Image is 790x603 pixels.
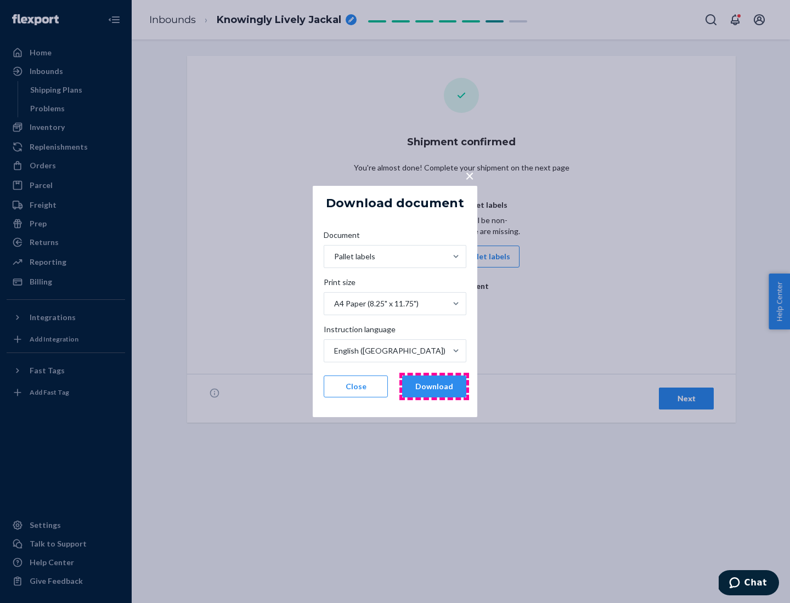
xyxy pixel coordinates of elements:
input: Instruction languageEnglish ([GEOGRAPHIC_DATA]) [333,345,334,356]
button: Download [402,376,466,397]
span: Document [324,230,360,245]
button: Close [324,376,388,397]
div: A4 Paper (8.25" x 11.75") [334,298,419,309]
span: Print size [324,277,356,292]
h5: Download document [326,197,464,210]
iframe: Opens a widget where you can chat to one of our agents [719,570,779,598]
input: DocumentPallet labels [333,251,334,262]
span: × [465,166,474,185]
span: Instruction language [324,324,396,339]
input: Print sizeA4 Paper (8.25" x 11.75") [333,298,334,309]
div: English ([GEOGRAPHIC_DATA]) [334,345,445,356]
div: Pallet labels [334,251,375,262]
